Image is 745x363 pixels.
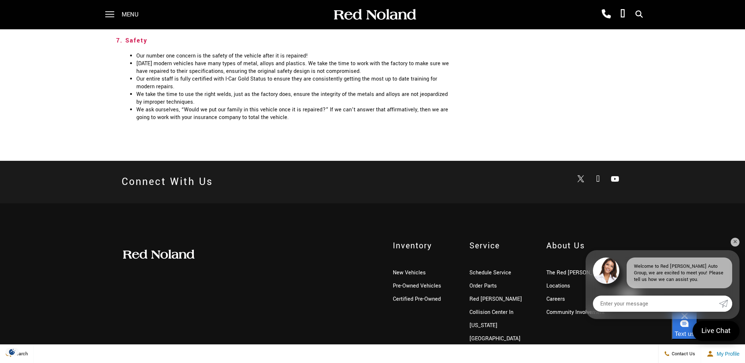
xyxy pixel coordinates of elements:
[136,106,453,121] li: We ask ourselves, “Would we put our family in this vehicle once it is repaired?” If we can’t answ...
[593,296,719,312] input: Enter your message
[469,295,522,342] a: Red [PERSON_NAME] Collision Center In [US_STATE][GEOGRAPHIC_DATA]
[698,326,734,336] span: Live Chat
[546,282,570,290] a: Locations
[608,172,623,186] a: Open Youtube-play in a new window
[593,258,619,284] img: Agent profile photo
[136,90,453,106] li: We take the time to use the right welds, just as the factory does, ensure the integrity of the me...
[393,295,441,303] a: Certified Pre-Owned
[469,269,511,277] a: Schedule Service
[546,240,623,252] span: About Us
[469,282,497,290] a: Order Parts
[591,172,605,186] a: Open Facebook in a new window
[122,249,195,260] img: Red Noland Auto Group
[136,75,453,90] li: Our entire staff is fully certified with I-Car Gold Status to ensure they are consistently gettin...
[546,308,605,316] a: Community Involvement
[116,33,629,48] h3: 7. Safety
[4,348,21,356] section: Click to Open Cookie Consent Modal
[719,296,732,312] a: Submit
[136,52,453,60] li: Our number one concern is the safety of the vehicle after it is repaired!
[693,321,740,341] a: Live Chat
[393,240,459,252] span: Inventory
[469,240,535,252] span: Service
[332,8,417,21] img: Red Noland Auto Group
[136,60,453,75] li: [DATE] modern vehicles have many types of metal, alloys and plastics. We take the time to work wi...
[4,348,21,356] img: Opt-Out Icon
[546,295,565,303] a: Careers
[393,282,441,290] a: Pre-Owned Vehicles
[627,258,732,288] div: Welcome to Red [PERSON_NAME] Auto Group, we are excited to meet you! Please tell us how we can as...
[546,269,621,277] a: The Red [PERSON_NAME] Way
[393,269,426,277] a: New Vehicles
[573,172,588,187] a: Open Twitter in a new window
[122,172,213,192] h2: Connect With Us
